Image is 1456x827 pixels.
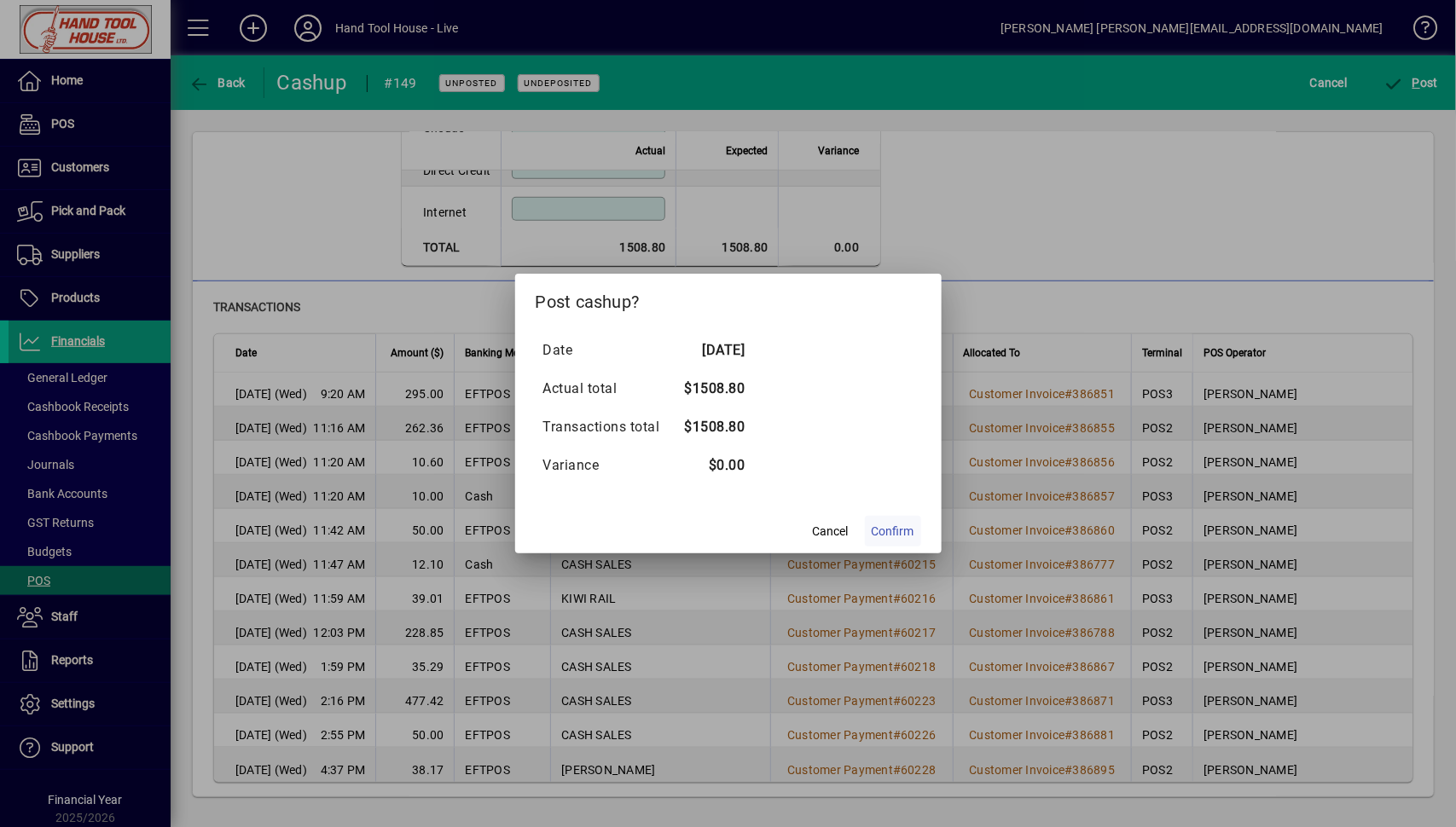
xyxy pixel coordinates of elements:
td: $1508.80 [677,369,745,408]
td: $0.00 [677,446,745,484]
button: Cancel [803,516,858,547]
span: Cancel [813,523,849,541]
td: Transactions total [542,408,677,446]
button: Confirm [865,516,921,547]
td: [DATE] [677,331,745,369]
td: Actual total [542,369,677,408]
td: $1508.80 [677,408,745,446]
td: Date [542,331,677,369]
h2: Post cashup? [515,274,942,323]
span: Confirm [872,523,914,541]
td: Variance [542,446,677,484]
